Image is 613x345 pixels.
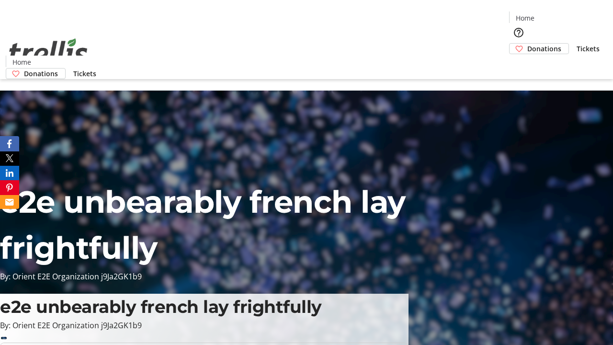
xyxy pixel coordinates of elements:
[66,69,104,79] a: Tickets
[509,54,528,73] button: Cart
[24,69,58,79] span: Donations
[73,69,96,79] span: Tickets
[577,44,600,54] span: Tickets
[569,44,607,54] a: Tickets
[509,23,528,42] button: Help
[509,43,569,54] a: Donations
[6,68,66,79] a: Donations
[510,13,540,23] a: Home
[527,44,561,54] span: Donations
[516,13,534,23] span: Home
[6,57,37,67] a: Home
[12,57,31,67] span: Home
[6,28,91,76] img: Orient E2E Organization j9Ja2GK1b9's Logo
